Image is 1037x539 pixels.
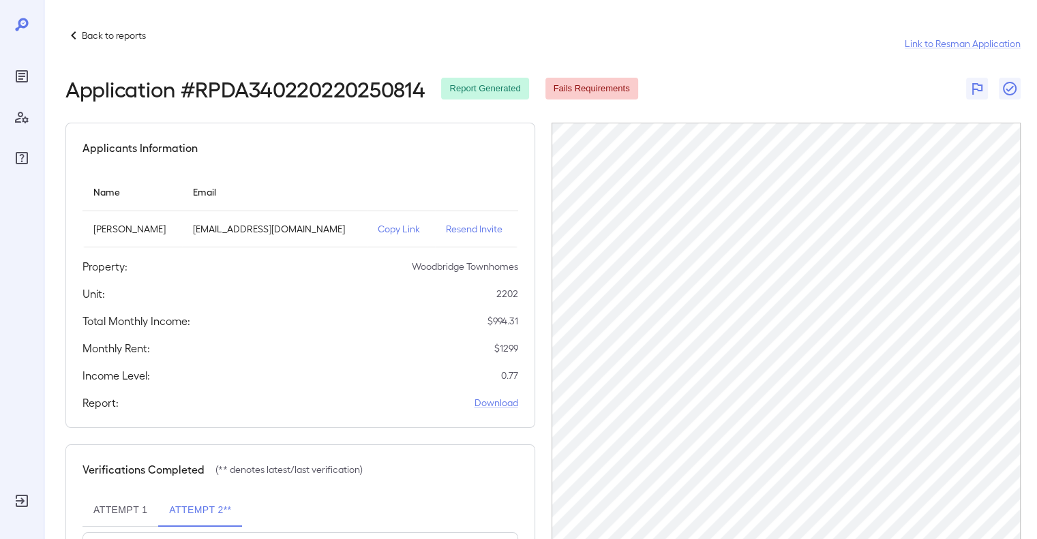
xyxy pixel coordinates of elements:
div: Log Out [11,490,33,512]
div: Manage Users [11,106,33,128]
th: Email [182,172,366,211]
span: Report Generated [441,82,528,95]
p: [EMAIL_ADDRESS][DOMAIN_NAME] [193,222,355,236]
button: Flag Report [966,78,988,99]
div: Reports [11,65,33,87]
p: (** denotes latest/last verification) [215,463,363,476]
a: Download [475,396,518,410]
h5: Monthly Rent: [82,340,150,356]
h5: Verifications Completed [82,461,205,478]
p: Back to reports [82,29,146,42]
button: Attempt 2** [158,494,242,527]
p: $ 994.31 [487,314,518,328]
button: Attempt 1 [82,494,158,527]
button: Close Report [999,78,1021,99]
h2: Application # RPDA340220220250814 [65,76,425,101]
a: Link to Resman Application [905,37,1021,50]
span: Fails Requirements [545,82,638,95]
p: 2202 [496,287,518,301]
h5: Property: [82,258,127,275]
h5: Applicants Information [82,140,198,156]
p: 0.77 [501,369,518,382]
p: Copy Link [378,222,424,236]
h5: Report: [82,395,119,411]
div: FAQ [11,147,33,169]
p: Resend Invite [446,222,507,236]
th: Name [82,172,182,211]
h5: Total Monthly Income: [82,313,190,329]
p: Woodbridge Townhomes [412,260,518,273]
h5: Income Level: [82,367,150,384]
p: [PERSON_NAME] [93,222,171,236]
h5: Unit: [82,286,105,302]
p: $ 1299 [494,341,518,355]
table: simple table [82,172,518,247]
